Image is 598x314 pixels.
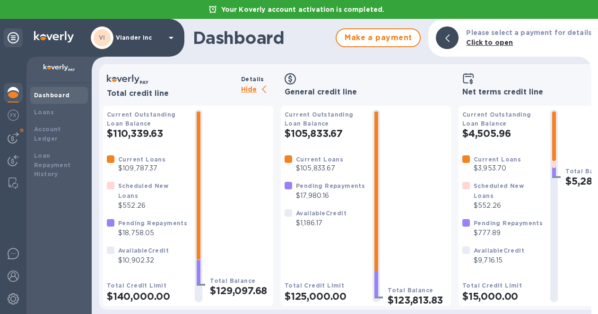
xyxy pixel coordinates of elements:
b: Total Credit Limit [462,282,522,289]
b: Total Credit Limit [285,282,344,289]
b: Please select a payment for details [466,29,591,36]
b: Current Loans [296,156,343,163]
div: Unpin categories [4,28,23,47]
p: $552.26 [118,201,187,211]
b: Scheduled New Loans [474,182,524,199]
b: Loan Repayment History [34,152,71,178]
b: Total Balance [210,277,255,284]
b: Available Credit [118,247,169,254]
b: Pending Repayments [296,182,365,189]
p: Your Koverly account activation is completed. [217,5,390,14]
b: Current Outstanding Loan Balance [107,111,176,127]
b: Available Credit [474,247,524,254]
p: $109,787.37 [118,163,165,173]
b: Details [241,76,264,83]
b: Account Ledger [34,126,61,142]
p: $10,902.32 [118,255,169,265]
b: Dashboard [34,92,70,99]
h2: $105,833.67 [285,127,365,139]
p: $1,186.17 [296,218,347,228]
b: Current Outstanding Loan Balance [285,111,354,127]
b: Available Credit [296,210,347,217]
button: Make a payment [336,28,421,47]
b: Pending Repayments [118,220,187,227]
p: Viander inc [116,34,163,41]
img: Logo [34,31,74,42]
h2: $123,813.83 [388,294,447,306]
img: Foreign exchange [8,110,19,121]
p: $105,833.67 [296,163,343,173]
p: Hide [241,84,273,96]
h2: $4,505.96 [462,127,543,139]
b: Scheduled New Loans [118,182,168,199]
h3: Total credit line [107,89,237,98]
p: $9,716.15 [474,255,524,265]
h2: $15,000.00 [462,290,543,302]
h3: General credit line [285,88,447,97]
b: Loans [34,109,54,116]
b: Pending Repayments [474,220,543,227]
p: $18,758.05 [118,228,187,238]
p: $17,980.16 [296,191,365,201]
h2: $125,000.00 [285,290,365,302]
b: Total Credit Limit [107,282,166,289]
b: Current Outstanding Loan Balance [462,111,531,127]
h2: $140,000.00 [107,290,187,302]
b: Total Balance [388,287,433,294]
b: Current Loans [118,156,165,163]
b: VI [99,34,105,41]
p: $552.26 [474,201,543,211]
span: Make a payment [344,32,412,43]
b: Click to open [466,39,513,46]
h2: $110,339.63 [107,127,187,139]
h1: Dashboard [193,28,331,48]
p: $3,953.70 [474,163,521,173]
b: Current Loans [474,156,521,163]
h2: $129,097.68 [210,285,269,297]
p: $777.89 [474,228,543,238]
